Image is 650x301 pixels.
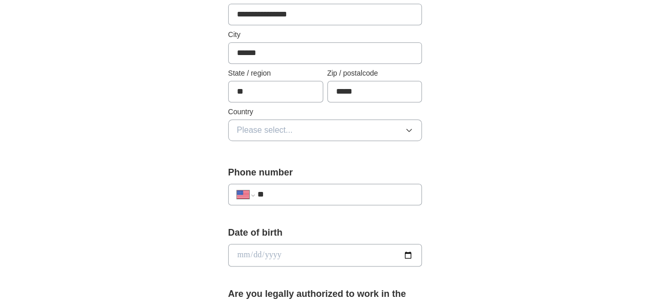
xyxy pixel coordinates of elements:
label: Phone number [228,166,422,180]
label: Zip / postalcode [327,68,422,79]
label: Country [228,107,422,117]
label: Date of birth [228,226,422,240]
label: City [228,29,422,40]
button: Please select... [228,119,422,141]
span: Please select... [237,124,293,136]
label: State / region [228,68,323,79]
